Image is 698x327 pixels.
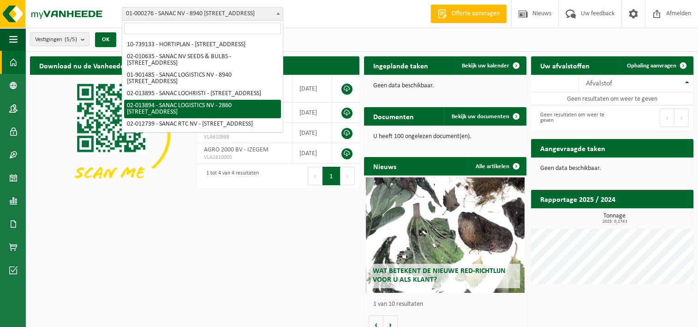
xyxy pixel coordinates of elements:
[35,33,77,47] span: Vestigingen
[204,146,268,153] span: AGRO 2000 BV - IZEGEM
[364,157,406,175] h2: Nieuws
[627,63,676,69] span: Ophaling aanvragen
[373,83,517,89] p: Geen data beschikbaar.
[452,114,509,120] span: Bekijk uw documenten
[373,267,506,284] span: Wat betekent de nieuwe RED-richtlijn voor u als klant?
[531,190,625,208] h2: Rapportage 2025 / 2024
[30,32,89,46] button: Vestigingen(5/5)
[444,107,525,126] a: Bekijk uw documenten
[124,69,281,88] li: 01-901485 - SANAC LOGISTICS NV - 8940 [STREET_ADDRESS]
[536,213,693,224] h3: Tonnage
[536,108,608,128] div: Geen resultaten om weer te geven
[65,36,77,42] count: (5/5)
[531,92,693,105] td: Geen resultaten om weer te geven
[373,133,517,140] p: U heeft 100 ongelezen document(en).
[536,219,693,224] span: 2025: 0,174 t
[292,103,332,123] td: [DATE]
[322,167,340,185] button: 1
[660,109,674,127] button: Previous
[366,177,525,293] a: Wat betekent de nieuwe RED-richtlijn voor u als klant?
[586,80,612,87] span: Afvalstof
[122,7,283,20] span: 01-000276 - SANAC NV - 8940 WERVIK, MENENSESTEENWEG 305
[620,56,692,75] a: Ophaling aanvragen
[531,56,599,74] h2: Uw afvalstoffen
[292,143,332,163] td: [DATE]
[202,166,259,186] div: 1 tot 4 van 4 resultaten
[340,167,355,185] button: Next
[540,165,684,172] p: Geen data beschikbaar.
[122,7,283,21] span: 01-000276 - SANAC NV - 8940 WERVIK, MENENSESTEENWEG 305
[468,157,525,176] a: Alle artikelen
[204,154,285,161] span: VLA1810005
[95,32,116,47] button: OK
[625,208,692,226] a: Bekijk rapportage
[364,56,437,74] h2: Ingeplande taken
[292,123,332,143] td: [DATE]
[30,75,192,197] img: Download de VHEPlus App
[364,107,423,125] h2: Documenten
[124,88,281,100] li: 02-013895 - SANAC LOCHRISTI - [STREET_ADDRESS]
[124,39,281,51] li: 10-739133 - HORTIPLAN - [STREET_ADDRESS]
[462,63,509,69] span: Bekijk uw kalender
[30,56,153,74] h2: Download nu de Vanheede+ app!
[292,75,332,103] td: [DATE]
[124,100,281,118] li: 02-013894 - SANAC LOGISTICS NV - 2860 [STREET_ADDRESS]
[124,118,281,130] li: 02-012739 - SANAC RTC NV - [STREET_ADDRESS]
[124,51,281,69] li: 02-010635 - SANAC NV SEEDS & BULBS - [STREET_ADDRESS]
[449,9,502,18] span: Offerte aanvragen
[373,301,522,308] p: 1 van 10 resultaten
[430,5,507,23] a: Offerte aanvragen
[674,109,689,127] button: Next
[204,133,285,141] span: VLA610988
[531,139,614,157] h2: Aangevraagde taken
[454,56,525,75] a: Bekijk uw kalender
[308,167,322,185] button: Previous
